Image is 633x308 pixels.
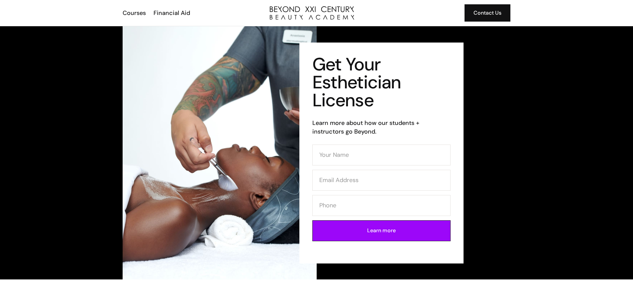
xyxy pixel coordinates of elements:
input: Phone [312,195,451,216]
a: home [270,6,354,20]
h1: Get Your Esthetician License [312,55,451,109]
a: Courses [118,9,149,17]
form: Contact Form (Esthi) [312,145,451,246]
div: Financial Aid [154,9,190,17]
div: Courses [123,9,146,17]
div: Contact Us [474,9,501,17]
img: beyond logo [270,6,354,20]
h6: Learn more about how our students + instructors go Beyond. [312,119,451,136]
img: esthetician facial application [123,26,317,279]
a: Financial Aid [149,9,193,17]
input: Email Address [312,170,451,191]
input: Your Name [312,145,451,165]
input: Learn more [312,220,451,241]
a: Contact Us [465,4,510,22]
